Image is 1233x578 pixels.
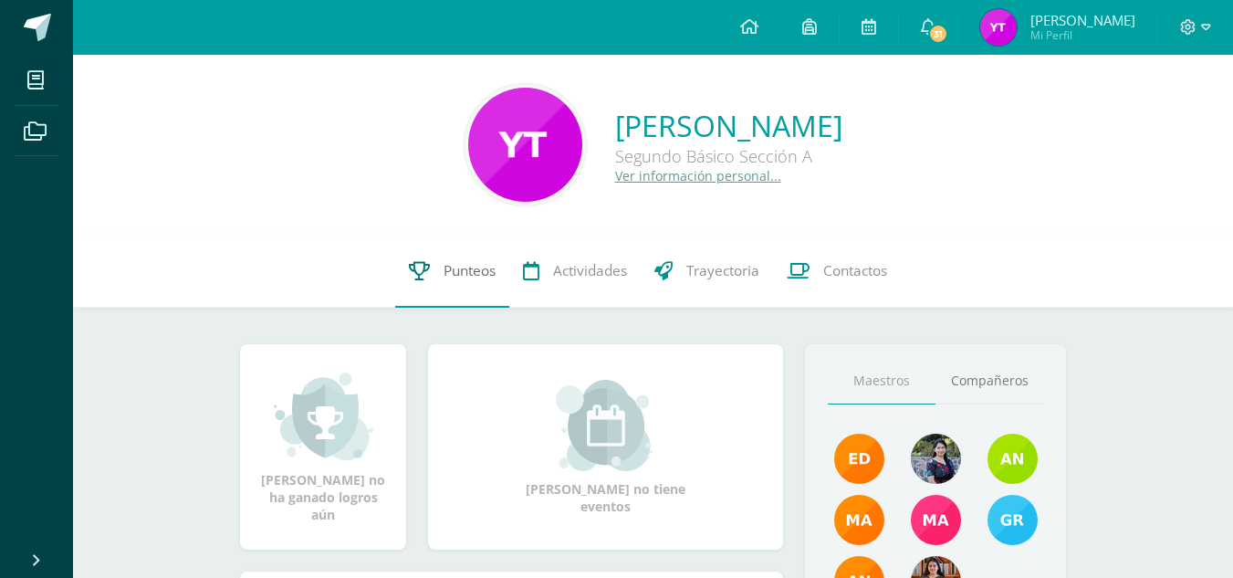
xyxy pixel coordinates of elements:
[828,358,935,405] a: Maestros
[515,380,697,515] div: [PERSON_NAME] no tiene eventos
[834,434,884,484] img: f40e456500941b1b33f0807dd74ea5cf.png
[556,380,655,471] img: event_small.png
[1030,27,1135,43] span: Mi Perfil
[911,495,961,545] img: 7766054b1332a6085c7723d22614d631.png
[615,145,842,167] div: Segundo Básico Sección A
[444,261,496,280] span: Punteos
[928,24,948,44] span: 31
[980,9,1017,46] img: 10accbfaab406f7e1045c4896552eae8.png
[935,358,1043,405] a: Compañeros
[987,495,1038,545] img: b7ce7144501556953be3fc0a459761b8.png
[615,106,842,145] a: [PERSON_NAME]
[468,88,582,202] img: 70aef7d5623fbccc85116760e2fb962a.png
[773,235,901,308] a: Contactos
[509,235,641,308] a: Actividades
[641,235,773,308] a: Trayectoria
[686,261,759,280] span: Trayectoria
[615,167,781,184] a: Ver información personal...
[274,371,373,462] img: achievement_small.png
[987,434,1038,484] img: e6b27947fbea61806f2b198ab17e5dde.png
[1030,11,1135,29] span: [PERSON_NAME]
[834,495,884,545] img: 560278503d4ca08c21e9c7cd40ba0529.png
[553,261,627,280] span: Actividades
[911,434,961,484] img: 9b17679b4520195df407efdfd7b84603.png
[395,235,509,308] a: Punteos
[258,371,388,523] div: [PERSON_NAME] no ha ganado logros aún
[823,261,887,280] span: Contactos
